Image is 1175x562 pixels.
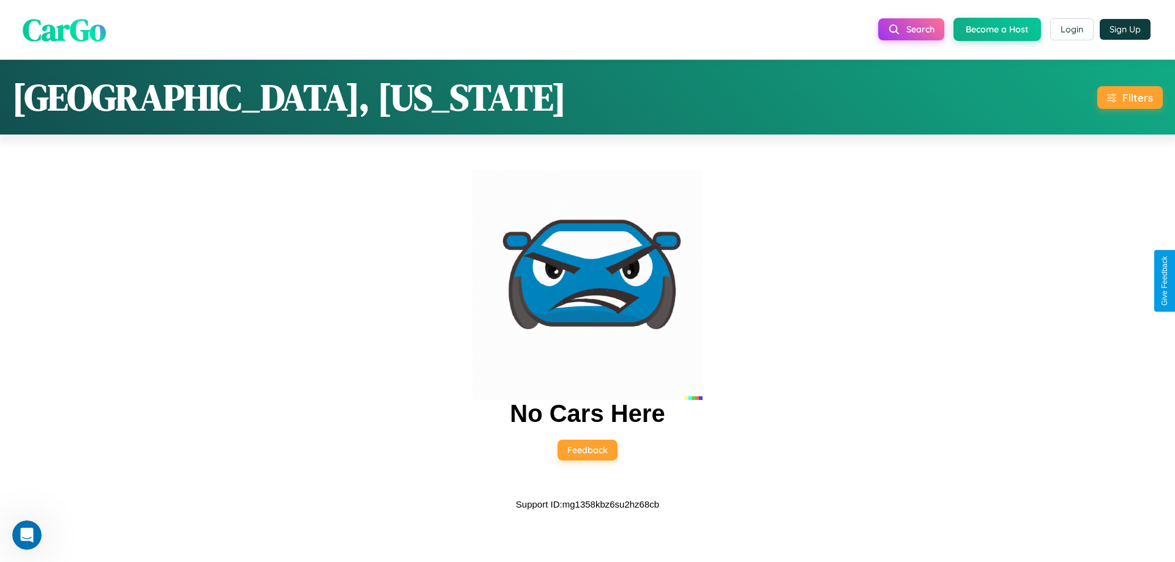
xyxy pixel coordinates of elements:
button: Feedback [558,440,617,460]
h2: No Cars Here [510,400,665,427]
button: Search [878,18,944,40]
div: Filters [1122,91,1153,104]
button: Sign Up [1100,19,1151,40]
iframe: Intercom live chat [12,520,42,550]
div: Give Feedback [1160,256,1169,306]
span: Search [906,24,934,35]
h1: [GEOGRAPHIC_DATA], [US_STATE] [12,72,566,122]
button: Become a Host [953,18,1041,41]
button: Login [1050,18,1094,40]
img: car [472,170,703,400]
p: Support ID: mg1358kbz6su2hz68cb [516,496,659,512]
button: Filters [1097,86,1163,109]
span: CarGo [23,8,106,50]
